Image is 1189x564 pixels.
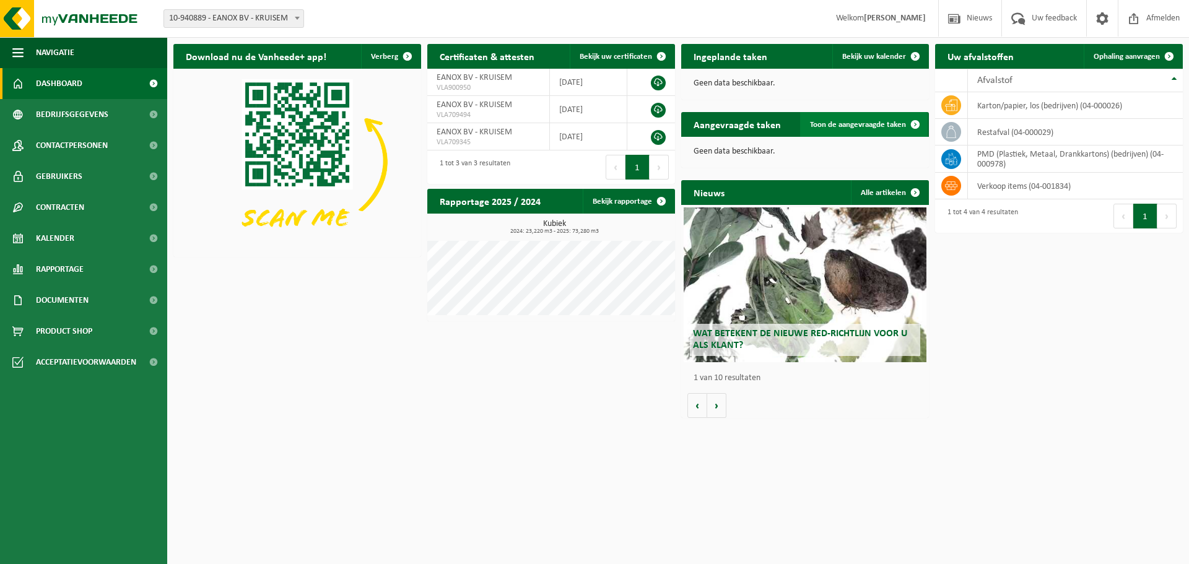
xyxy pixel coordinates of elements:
[935,44,1026,68] h2: Uw afvalstoffen
[361,44,420,69] button: Verberg
[606,155,625,180] button: Previous
[810,121,906,129] span: Toon de aangevraagde taken
[437,73,512,82] span: EANOX BV - KRUISEM
[968,173,1183,199] td: verkoop items (04-001834)
[687,393,707,418] button: Vorige
[968,92,1183,119] td: karton/papier, los (bedrijven) (04-000026)
[681,180,737,204] h2: Nieuws
[583,189,674,214] a: Bekijk rapportage
[968,119,1183,145] td: restafval (04-000029)
[36,192,84,223] span: Contracten
[550,69,627,96] td: [DATE]
[36,37,74,68] span: Navigatie
[580,53,652,61] span: Bekijk uw certificaten
[36,316,92,347] span: Product Shop
[694,147,917,156] p: Geen data beschikbaar.
[36,347,136,378] span: Acceptatievoorwaarden
[650,155,669,180] button: Next
[684,207,926,362] a: Wat betekent de nieuwe RED-richtlijn voor u als klant?
[681,44,780,68] h2: Ingeplande taken
[36,161,82,192] span: Gebruikers
[437,128,512,137] span: EANOX BV - KRUISEM
[164,10,303,27] span: 10-940889 - EANOX BV - KRUISEM
[163,9,304,28] span: 10-940889 - EANOX BV - KRUISEM
[570,44,674,69] a: Bekijk uw certificaten
[1094,53,1160,61] span: Ophaling aanvragen
[36,130,108,161] span: Contactpersonen
[36,99,108,130] span: Bedrijfsgegevens
[437,137,540,147] span: VLA709345
[851,180,928,205] a: Alle artikelen
[800,112,928,137] a: Toon de aangevraagde taken
[550,123,627,150] td: [DATE]
[173,69,421,254] img: Download de VHEPlus App
[707,393,726,418] button: Volgende
[433,154,510,181] div: 1 tot 3 van 3 resultaten
[433,228,675,235] span: 2024: 23,220 m3 - 2025: 73,280 m3
[437,83,540,93] span: VLA900950
[437,100,512,110] span: EANOX BV - KRUISEM
[1157,204,1177,228] button: Next
[832,44,928,69] a: Bekijk uw kalender
[36,285,89,316] span: Documenten
[681,112,793,136] h2: Aangevraagde taken
[977,76,1013,85] span: Afvalstof
[371,53,398,61] span: Verberg
[694,79,917,88] p: Geen data beschikbaar.
[437,110,540,120] span: VLA709494
[842,53,906,61] span: Bekijk uw kalender
[625,155,650,180] button: 1
[427,189,553,213] h2: Rapportage 2025 / 2024
[968,145,1183,173] td: PMD (Plastiek, Metaal, Drankkartons) (bedrijven) (04-000978)
[173,44,339,68] h2: Download nu de Vanheede+ app!
[1113,204,1133,228] button: Previous
[36,68,82,99] span: Dashboard
[433,220,675,235] h3: Kubiek
[550,96,627,123] td: [DATE]
[427,44,547,68] h2: Certificaten & attesten
[1084,44,1182,69] a: Ophaling aanvragen
[693,329,907,350] span: Wat betekent de nieuwe RED-richtlijn voor u als klant?
[694,374,923,383] p: 1 van 10 resultaten
[1133,204,1157,228] button: 1
[864,14,926,23] strong: [PERSON_NAME]
[941,202,1018,230] div: 1 tot 4 van 4 resultaten
[36,254,84,285] span: Rapportage
[36,223,74,254] span: Kalender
